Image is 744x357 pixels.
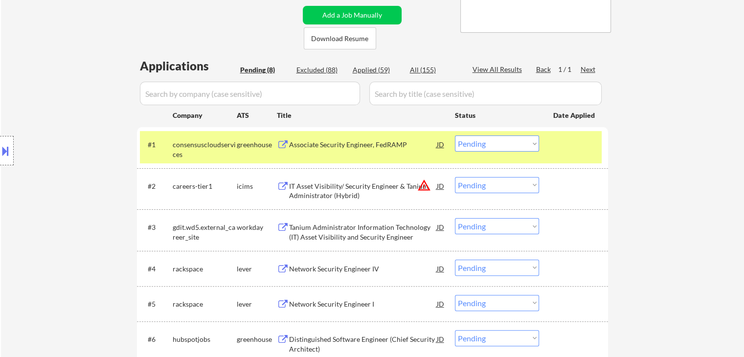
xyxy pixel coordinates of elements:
div: consensuscloudservices [173,140,237,159]
div: 1 / 1 [558,65,581,74]
div: JD [436,218,446,236]
div: JD [436,177,446,195]
div: JD [436,260,446,277]
div: Applications [140,60,237,72]
button: Download Resume [304,27,376,49]
div: IT Asset Visibility/ Security Engineer & Tanium Administrator (Hybrid) [289,181,437,201]
input: Search by title (case sensitive) [369,82,602,105]
div: Status [455,106,539,124]
div: lever [237,299,277,309]
div: Next [581,65,596,74]
div: greenhouse [237,335,277,344]
div: Excluded (88) [296,65,345,75]
button: warning_amber [417,178,431,192]
div: hubspotjobs [173,335,237,344]
input: Search by company (case sensitive) [140,82,360,105]
div: careers-tier1 [173,181,237,191]
div: workday [237,223,277,232]
div: rackspace [173,299,237,309]
div: Distinguished Software Engineer (Chief Security Architect) [289,335,437,354]
div: Title [277,111,446,120]
div: icims [237,181,277,191]
div: Tanium Administrator Information Technology (IT) Asset Visibility and Security Engineer [289,223,437,242]
div: Back [536,65,552,74]
div: gdit.wd5.external_career_site [173,223,237,242]
div: Company [173,111,237,120]
div: lever [237,264,277,274]
div: Pending (8) [240,65,289,75]
div: #6 [148,335,165,344]
div: Applied (59) [353,65,402,75]
div: rackspace [173,264,237,274]
div: All (155) [410,65,459,75]
div: JD [436,330,446,348]
div: JD [436,135,446,153]
div: greenhouse [237,140,277,150]
div: ATS [237,111,277,120]
div: View All Results [473,65,525,74]
button: Add a Job Manually [303,6,402,24]
div: JD [436,295,446,312]
div: #5 [148,299,165,309]
div: #4 [148,264,165,274]
div: Network Security Engineer I [289,299,437,309]
div: Date Applied [553,111,596,120]
div: Network Security Engineer IV [289,264,437,274]
div: Associate Security Engineer, FedRAMP [289,140,437,150]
